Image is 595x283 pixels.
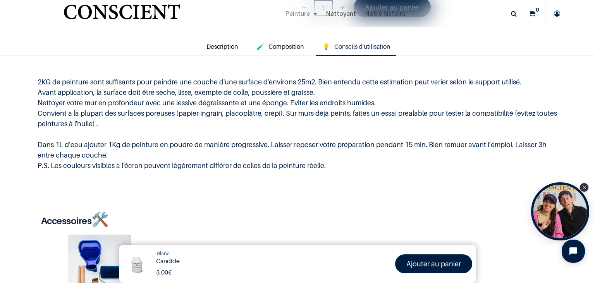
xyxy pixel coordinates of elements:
span: 🧪 [256,43,264,50]
h1: Candide [156,257,301,265]
h3: 🛠️ [38,210,557,228]
font: Ajouter au panier [406,260,461,268]
div: Open Tolstoy [531,182,589,240]
div: Open Tolstoy widget [531,182,589,240]
iframe: Tidio Chat [555,233,592,269]
a: Blanc [157,250,170,257]
span: 💡 [322,43,330,50]
span: Peinture [285,9,310,18]
b: € [156,268,172,276]
sup: 0 [534,6,541,14]
span: Description [206,43,238,50]
span: Composition [268,43,304,50]
img: Product Image [123,249,152,278]
span: Nettoyant [326,9,356,18]
span: Notre histoire [365,9,406,18]
a: Ajouter au panier [395,254,472,273]
p: 2KG de peinture sont suffisants pour peindre une couche d'une surface d'environs 25m2. Bien enten... [38,77,557,171]
span: Blanc [157,250,170,256]
div: Tolstoy bubble widget [531,182,589,240]
span: Conseils d'utilisation [334,43,390,50]
span: 3,00 [156,268,168,276]
div: Close Tolstoy widget [580,183,588,192]
b: Accessoires [41,215,92,226]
